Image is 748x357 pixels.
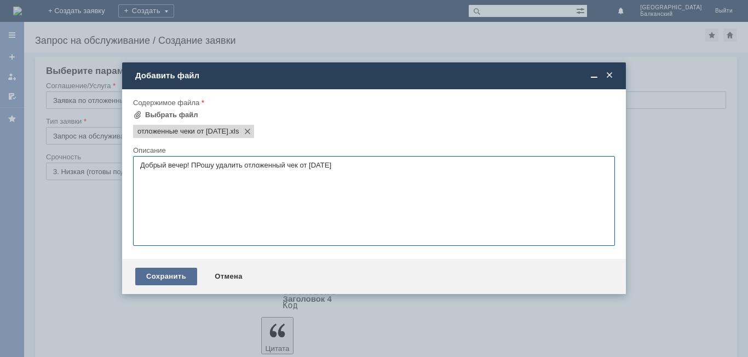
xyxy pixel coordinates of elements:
div: Содержимое файла [133,99,613,106]
span: отложенные чеки от 16.08.2025.xls [228,127,239,136]
span: отложенные чеки от 16.08.2025.xls [137,127,228,136]
div: Описание [133,147,613,154]
div: Выбрать файл [145,111,198,119]
span: Свернуть (Ctrl + M) [589,71,600,80]
div: Добрый вечер! Прошу удалить отложенный чек от [DATE] [4,4,160,22]
div: Добавить файл [135,71,615,80]
span: Закрыть [604,71,615,80]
